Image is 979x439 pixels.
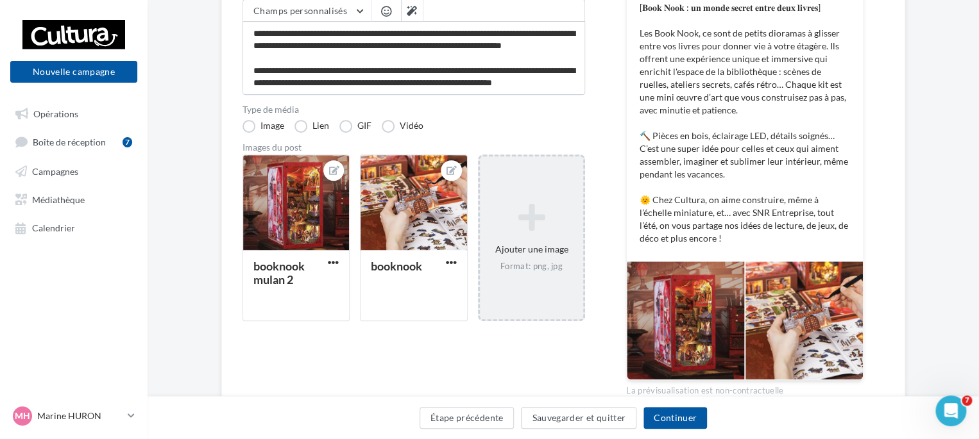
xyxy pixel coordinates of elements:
label: Image [243,120,284,133]
div: booknook [371,259,422,273]
span: 7 [962,395,972,406]
a: Calendrier [8,215,140,238]
span: Campagnes [32,165,78,176]
span: Opérations [33,108,78,119]
div: La prévisualisation est non-contractuelle [626,380,864,397]
label: Lien [294,120,329,133]
a: Opérations [8,101,140,124]
button: Nouvelle campagne [10,61,137,83]
label: GIF [339,120,371,133]
button: Sauvegarder et quitter [521,407,636,429]
a: Campagnes [8,159,140,182]
span: Calendrier [32,222,75,233]
p: Marine HURON [37,410,123,422]
span: Boîte de réception [33,137,106,147]
a: Médiathèque [8,187,140,210]
span: Champs personnalisés [253,5,347,16]
label: Type de média [243,105,585,114]
button: Continuer [643,407,707,429]
button: Étape précédente [420,407,515,429]
div: Images du post [243,143,585,152]
span: MH [15,410,30,422]
div: booknook mulan 2 [253,259,305,286]
a: MH Marine HURON [10,404,137,428]
a: Boîte de réception7 [8,129,140,153]
div: 7 [123,137,132,147]
p: [𝐁𝐨𝐨𝐤 𝐍𝐨𝐨𝐤 : 𝐮𝐧 𝐦𝐨𝐧𝐝𝐞 𝐬𝐞𝐜𝐫𝐞𝐭 𝐞𝐧𝐭𝐫𝐞 𝐝𝐞𝐮𝐱 𝐥𝐢𝐯𝐫𝐞𝐬] Les Book Nook, ce sont de petits dioramas à gliss... [640,1,850,245]
iframe: Intercom live chat [935,395,966,426]
label: Vidéo [382,120,423,133]
span: Médiathèque [32,194,85,204]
